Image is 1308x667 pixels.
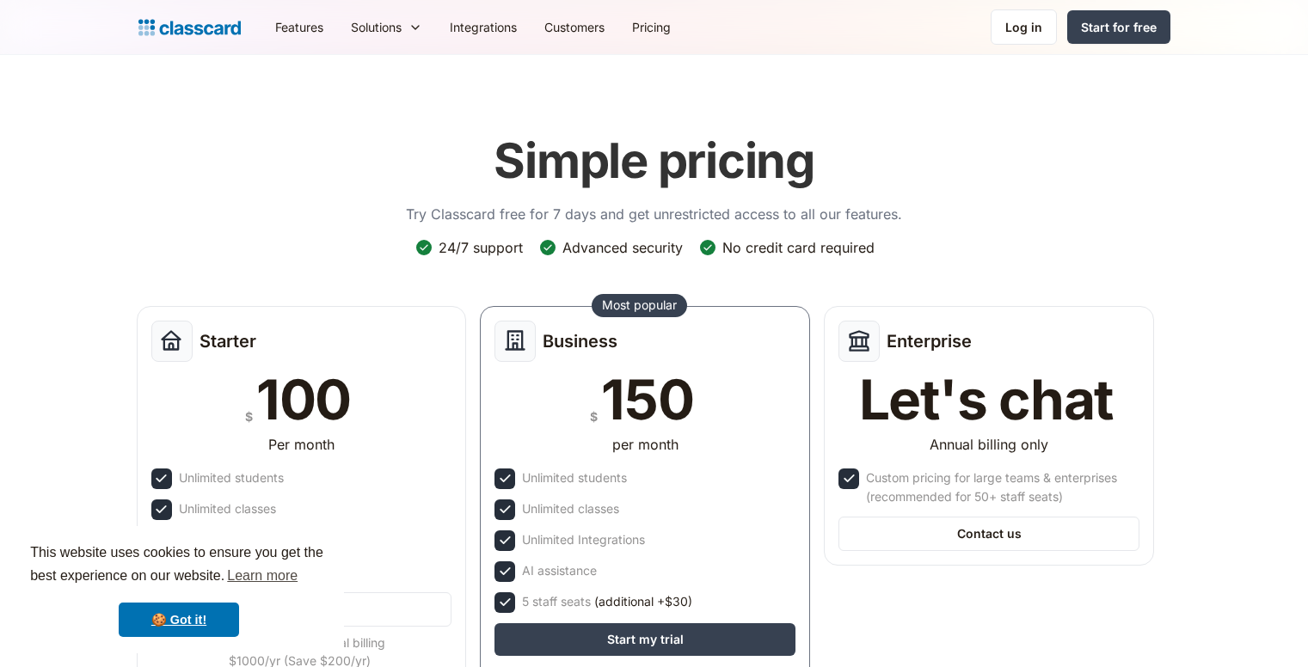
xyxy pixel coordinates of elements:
[722,238,875,257] div: No credit card required
[261,8,337,46] a: Features
[138,15,241,40] a: home
[991,9,1057,45] a: Log in
[522,468,627,487] div: Unlimited students
[256,372,351,427] div: 100
[494,623,795,656] a: Start my trial
[119,603,239,637] a: dismiss cookie message
[522,499,619,518] div: Unlimited classes
[531,8,618,46] a: Customers
[543,331,617,352] h2: Business
[612,434,679,455] div: per month
[1005,18,1042,36] div: Log in
[494,132,814,190] h1: Simple pricing
[179,499,276,518] div: Unlimited classes
[268,434,335,455] div: Per month
[838,517,1139,551] a: Contact us
[179,468,284,487] div: Unlimited students
[30,542,328,589] span: This website uses cookies to ensure you get the best experience on our website.
[859,372,1114,427] div: Let's chat
[224,563,300,589] a: learn more about cookies
[594,592,692,611] span: (additional +$30)
[590,406,598,427] div: $
[602,297,677,314] div: Most popular
[618,8,685,46] a: Pricing
[1081,18,1157,36] div: Start for free
[351,18,402,36] div: Solutions
[601,372,693,427] div: 150
[930,434,1048,455] div: Annual billing only
[866,468,1136,506] div: Custom pricing for large teams & enterprises (recommended for 50+ staff seats)
[1067,10,1170,44] a: Start for free
[436,8,531,46] a: Integrations
[439,238,523,257] div: 24/7 support
[406,204,902,224] p: Try Classcard free for 7 days and get unrestricted access to all our features.
[245,406,253,427] div: $
[522,530,645,549] div: Unlimited Integrations
[522,561,597,580] div: AI assistance
[887,331,972,352] h2: Enterprise
[562,238,683,257] div: Advanced security
[14,526,344,653] div: cookieconsent
[337,8,436,46] div: Solutions
[200,331,256,352] h2: Starter
[522,592,692,611] div: 5 staff seats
